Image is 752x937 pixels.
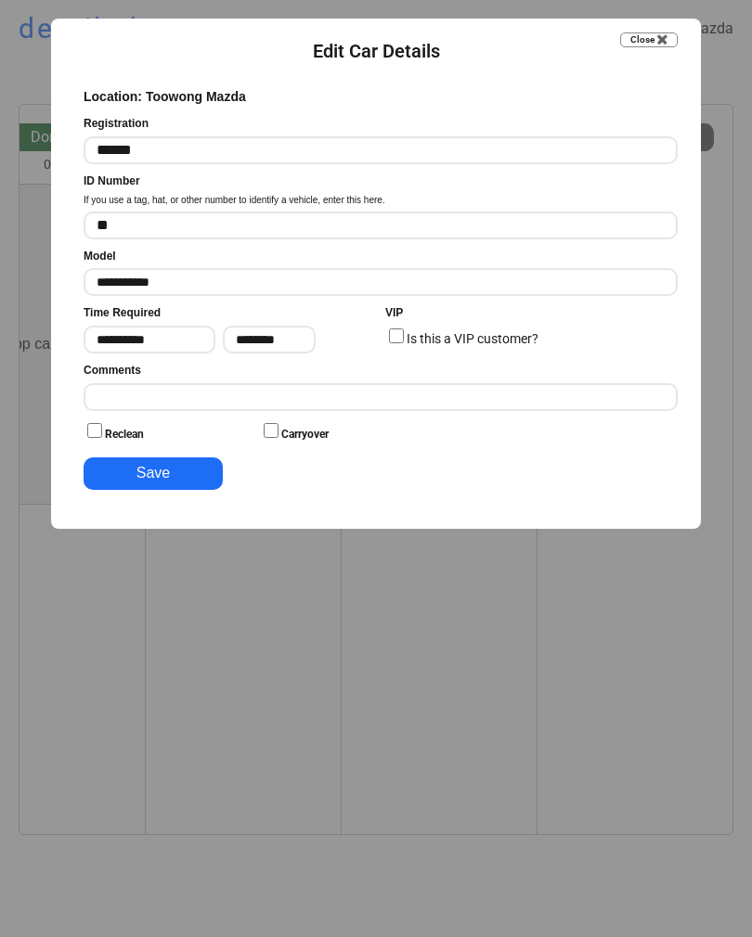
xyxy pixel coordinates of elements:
[84,173,140,189] div: ID Number
[84,116,149,132] div: Registration
[105,428,144,441] label: Reclean
[620,32,678,47] button: Close ✖️
[84,457,223,490] button: Save
[407,331,538,346] label: Is this a VIP customer?
[84,194,385,207] div: If you use a tag, hat, or other number to identify a vehicle, enter this here.
[313,38,440,64] div: Edit Car Details
[385,305,403,321] div: VIP
[84,363,141,379] div: Comments
[281,428,329,441] label: Carryover
[84,305,161,321] div: Time Required
[84,249,116,264] div: Model
[84,88,246,107] div: Location: Toowong Mazda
